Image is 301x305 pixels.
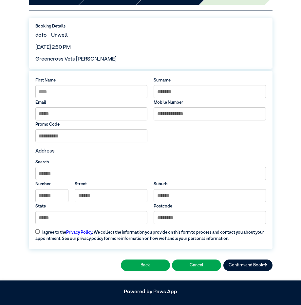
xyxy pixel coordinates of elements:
[154,181,266,187] label: Suburb
[35,121,147,128] label: Promo Code
[172,260,221,271] button: Cancel
[35,77,147,83] label: First Name
[29,289,273,295] h5: Powered by Paws App
[154,77,266,83] label: Surname
[32,225,269,242] label: I agree to the . We collect the information you provide on this form to process and contact you a...
[66,230,92,235] a: Privacy Policy
[35,45,71,50] span: [DATE] 2:50 PM
[35,229,40,234] input: I agree to thePrivacy Policy. We collect the information you provide on this form to process and ...
[35,99,147,106] label: Email
[35,33,68,38] span: dofo - Unwell
[35,167,266,180] input: Search by Suburb
[35,23,266,29] label: Booking Details
[121,260,170,271] button: Back
[35,181,68,187] label: Number
[75,181,147,187] label: Street
[223,260,273,271] button: Confirm and Book
[154,203,266,209] label: Postcode
[35,203,147,209] label: State
[35,57,117,62] span: Greencross Vets [PERSON_NAME]
[35,148,266,154] h4: Address
[35,159,266,165] label: Search
[154,99,266,106] label: Mobile Number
